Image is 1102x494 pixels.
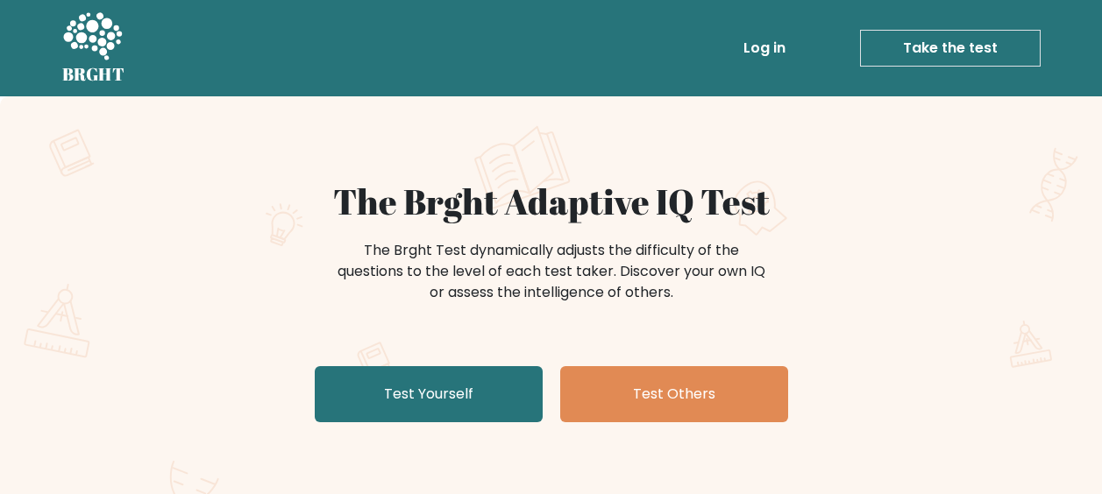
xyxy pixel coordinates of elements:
a: Log in [736,31,793,66]
div: The Brght Test dynamically adjusts the difficulty of the questions to the level of each test take... [332,240,771,303]
a: BRGHT [62,7,125,89]
a: Take the test [860,30,1041,67]
h1: The Brght Adaptive IQ Test [124,180,979,222]
a: Test Yourself [315,366,543,422]
h5: BRGHT [62,64,125,85]
a: Test Others [560,366,788,422]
